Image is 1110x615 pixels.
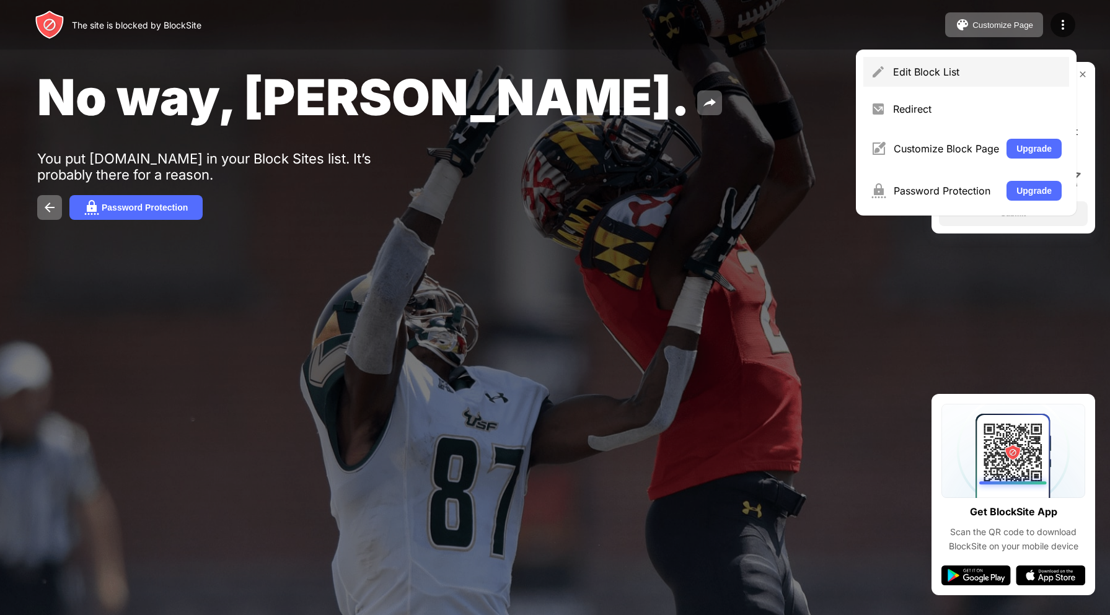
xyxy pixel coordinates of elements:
div: The site is blocked by BlockSite [72,20,201,30]
img: pallet.svg [955,17,970,32]
div: Customize Block Page [894,142,999,155]
img: menu-password.svg [871,183,886,198]
img: menu-redirect.svg [871,102,886,116]
div: Password Protection [102,203,188,212]
img: menu-pencil.svg [871,64,886,79]
img: rate-us-close.svg [1078,69,1088,79]
div: Scan the QR code to download BlockSite on your mobile device [941,525,1085,553]
button: Upgrade [1006,181,1062,201]
img: qrcode.svg [941,404,1085,498]
span: No way, [PERSON_NAME]. [37,67,690,127]
div: Get BlockSite App [970,503,1057,521]
img: google-play.svg [941,565,1011,585]
img: app-store.svg [1016,565,1085,585]
img: header-logo.svg [35,10,64,40]
div: Password Protection [894,185,999,197]
img: menu-icon.svg [1055,17,1070,32]
img: share.svg [702,95,717,110]
img: menu-customize.svg [871,141,886,156]
img: back.svg [42,200,57,215]
div: Customize Page [972,20,1033,30]
button: Customize Page [945,12,1043,37]
button: Password Protection [69,195,203,220]
div: Edit Block List [893,66,1062,78]
div: You put [DOMAIN_NAME] in your Block Sites list. It’s probably there for a reason. [37,150,420,183]
div: Redirect [893,103,1062,115]
button: Upgrade [1006,139,1062,159]
img: password.svg [84,200,99,215]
